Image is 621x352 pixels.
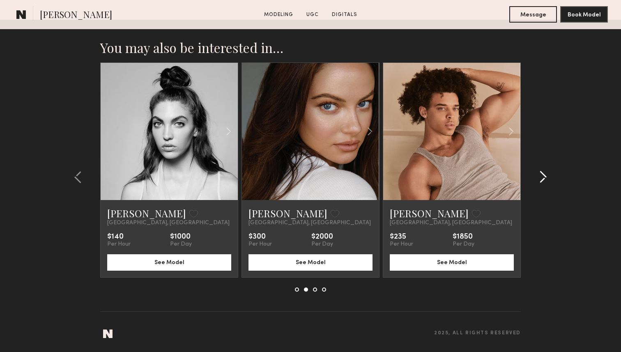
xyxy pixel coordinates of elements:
[390,233,413,241] div: $235
[107,220,230,226] span: [GEOGRAPHIC_DATA], [GEOGRAPHIC_DATA]
[107,254,231,271] button: See Model
[303,11,322,18] a: UGC
[100,39,521,56] h2: You may also be interested in…
[509,6,557,23] button: Message
[107,233,131,241] div: $140
[248,207,327,220] a: [PERSON_NAME]
[453,233,474,241] div: $1850
[248,220,371,226] span: [GEOGRAPHIC_DATA], [GEOGRAPHIC_DATA]
[170,241,192,248] div: Per Day
[560,6,608,23] button: Book Model
[248,254,373,271] button: See Model
[453,241,474,248] div: Per Day
[107,241,131,248] div: Per Hour
[560,11,608,18] a: Book Model
[311,241,333,248] div: Per Day
[390,207,469,220] a: [PERSON_NAME]
[107,207,186,220] a: [PERSON_NAME]
[248,258,373,265] a: See Model
[248,241,272,248] div: Per Hour
[248,233,272,241] div: $300
[390,241,413,248] div: Per Hour
[390,258,514,265] a: See Model
[261,11,297,18] a: Modeling
[107,258,231,265] a: See Model
[434,331,521,336] span: 2025, all rights reserved
[329,11,361,18] a: Digitals
[390,254,514,271] button: See Model
[311,233,333,241] div: $2000
[390,220,512,226] span: [GEOGRAPHIC_DATA], [GEOGRAPHIC_DATA]
[40,8,112,23] span: [PERSON_NAME]
[170,233,192,241] div: $1000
